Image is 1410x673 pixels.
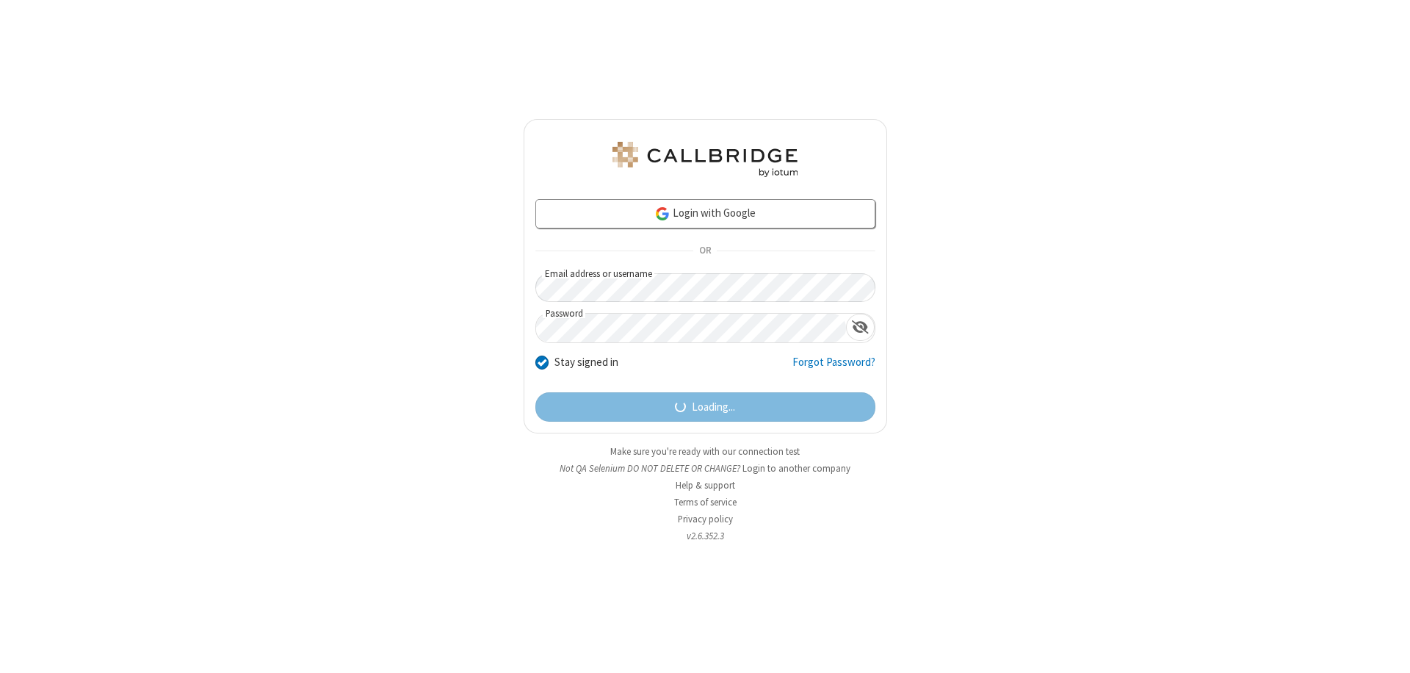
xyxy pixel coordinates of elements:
li: v2.6.352.3 [524,529,887,543]
li: Not QA Selenium DO NOT DELETE OR CHANGE? [524,461,887,475]
a: Make sure you're ready with our connection test [610,445,800,458]
div: Show password [846,314,875,341]
input: Password [536,314,846,342]
span: OR [693,241,717,262]
img: QA Selenium DO NOT DELETE OR CHANGE [610,142,800,177]
label: Stay signed in [554,354,618,371]
a: Forgot Password? [792,354,875,382]
input: Email address or username [535,273,875,302]
a: Terms of service [674,496,737,508]
a: Help & support [676,479,735,492]
a: Privacy policy [678,513,733,525]
span: Loading... [692,399,735,416]
button: Login to another company [742,461,850,475]
a: Login with Google [535,199,875,228]
button: Loading... [535,392,875,422]
img: google-icon.png [654,206,670,222]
